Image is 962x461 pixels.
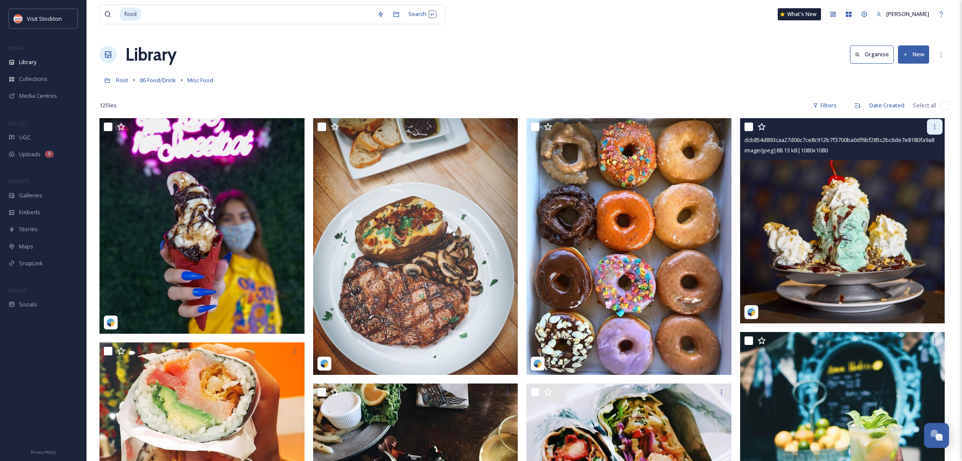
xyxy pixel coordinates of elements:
[99,101,117,110] span: 12 file s
[120,8,141,20] span: food
[526,118,731,375] img: 2d7aa035051b3abecc17de6a32eca9d35da37d7567fc31d67896e2299d7abbcb.jpg
[187,76,213,84] span: Misc Food
[865,97,909,114] div: Date Created
[19,58,36,66] span: Library
[747,308,756,316] img: snapsea-logo.png
[19,242,33,251] span: Maps
[187,75,213,85] a: Misc Food
[116,75,128,85] a: Root
[19,75,48,83] span: Collections
[125,42,176,68] a: Library
[140,76,176,84] span: 06 Food/Drink
[106,318,115,327] img: snapsea-logo.png
[898,45,929,63] button: New
[9,178,29,184] span: WIDGETS
[31,446,56,457] a: Privacy Policy
[19,92,57,100] span: Media Centres
[116,76,128,84] span: Root
[9,287,26,293] span: SOCIALS
[808,97,841,114] div: Filters
[19,225,38,233] span: Stories
[533,359,542,368] img: snapsea-logo.png
[140,75,176,85] a: 06 Food/Drink
[19,133,31,142] span: UGC
[778,8,821,20] a: What's New
[14,14,22,23] img: unnamed.jpeg
[45,151,54,158] div: 8
[924,423,949,448] button: Open Chat
[744,146,828,154] span: image/jpeg | 88.13 kB | 1080 x 1080
[19,300,37,309] span: Socials
[404,6,441,23] div: Search
[872,6,933,23] a: [PERSON_NAME]
[19,150,41,158] span: Uploads
[320,359,329,368] img: snapsea-logo.png
[27,15,62,23] span: Visit Stockton
[9,120,27,126] span: COLLECT
[850,45,894,63] button: Organise
[740,118,945,323] img: dcb854d893caa27d06c7ce8c912b7f3700ba0df6bf285c2bc6de7e8180fa9a84.jpg
[313,118,518,375] img: d11ea5a1f13a162936cbb314859f3a76f8398aefa10945bfa9fa9f3791708871.jpg
[886,10,929,18] span: [PERSON_NAME]
[19,191,42,200] span: Galleries
[19,208,40,216] span: Embeds
[9,45,24,51] span: MEDIA
[31,449,56,455] span: Privacy Policy
[913,101,936,110] span: Select all
[19,259,43,268] span: SnapLink
[744,135,946,144] span: dcb854d893caa27d06c7ce8c912b7f3700ba0df6bf285c2bc6de7e8180fa9a84.jpg
[99,118,305,334] img: 729925c80bf3b4a9c48232e28c0ccde4d16f40e7c7c5c700da38d7b5fe014c59.jpg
